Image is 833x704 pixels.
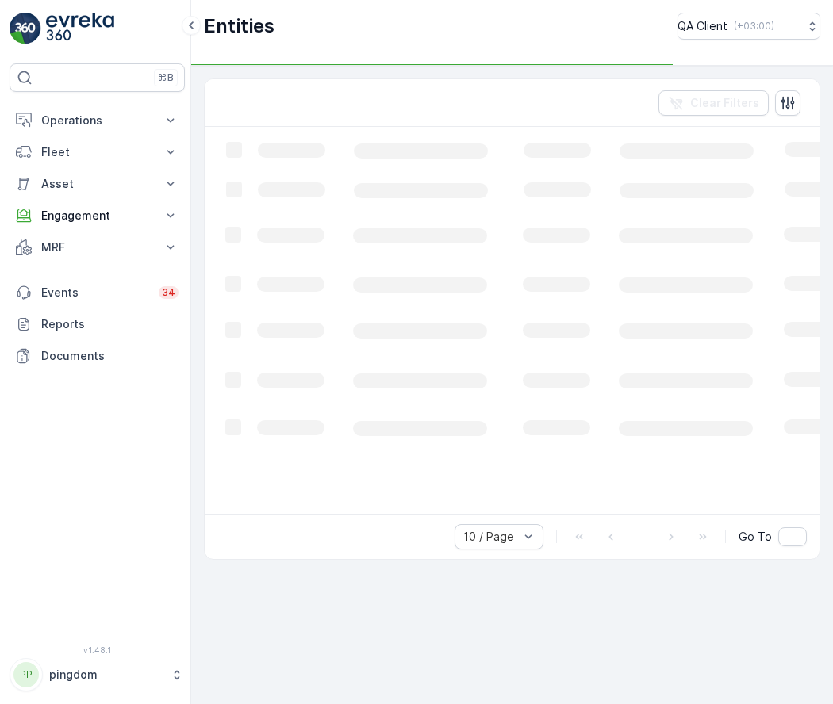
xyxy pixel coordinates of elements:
[678,18,727,34] p: QA Client
[41,208,153,224] p: Engagement
[690,95,759,111] p: Clear Filters
[158,71,174,84] p: ⌘B
[41,176,153,192] p: Asset
[678,13,820,40] button: QA Client(+03:00)
[49,667,163,683] p: pingdom
[10,168,185,200] button: Asset
[10,13,41,44] img: logo
[204,13,274,39] p: Entities
[10,105,185,136] button: Operations
[658,90,769,116] button: Clear Filters
[10,308,185,340] a: Reports
[10,340,185,372] a: Documents
[10,658,185,691] button: PPpingdom
[46,13,114,44] img: logo_light-DOdMpM7g.png
[41,316,178,332] p: Reports
[739,529,772,545] span: Go To
[734,20,774,33] p: ( +03:00 )
[10,200,185,231] button: Engagement
[41,348,178,364] p: Documents
[13,662,39,687] div: PP
[10,136,185,168] button: Fleet
[10,277,185,308] a: Events34
[41,239,153,255] p: MRF
[41,113,153,128] p: Operations
[162,286,175,299] p: 34
[41,144,153,160] p: Fleet
[10,645,185,655] span: v 1.48.1
[41,285,149,300] p: Events
[10,231,185,263] button: MRF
